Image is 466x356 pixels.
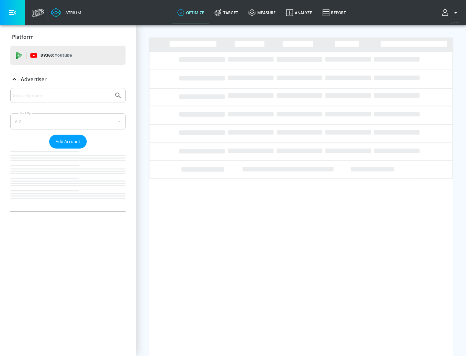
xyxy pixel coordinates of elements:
div: DV360: Youtube [10,46,126,65]
a: Analyze [281,1,317,24]
p: Platform [12,33,34,40]
p: DV360: [40,52,72,59]
div: Platform [10,28,126,46]
a: measure [243,1,281,24]
a: Target [209,1,243,24]
div: Advertiser [10,70,126,88]
input: Search by name [13,91,111,100]
button: Add Account [49,135,87,149]
div: A-Z [10,113,126,129]
p: Advertiser [21,76,47,83]
a: Report [317,1,351,24]
label: Sort By [18,111,32,115]
nav: list of Advertiser [10,149,126,211]
span: Add Account [56,138,80,145]
p: Youtube [55,52,72,59]
a: Atrium [51,8,81,17]
div: Advertiser [10,88,126,211]
span: v 4.24.0 [450,21,460,25]
a: optimize [172,1,209,24]
div: Atrium [63,10,81,16]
